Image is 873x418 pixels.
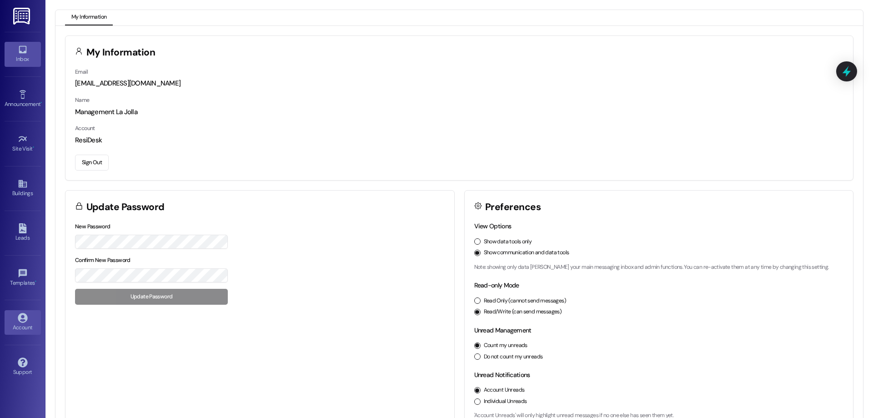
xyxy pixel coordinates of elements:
[484,398,527,406] label: Individual Unreads
[484,238,532,246] label: Show data tools only
[75,155,109,171] button: Sign Out
[484,342,527,350] label: Count my unreads
[484,308,562,316] label: Read/Write (can send messages)
[484,249,569,257] label: Show communication and data tools
[474,371,530,379] label: Unread Notifications
[75,107,843,117] div: Management La Jolla
[75,257,130,264] label: Confirm New Password
[5,42,41,66] a: Inbox
[484,353,543,361] label: Do not count my unreads
[474,222,512,230] label: View Options
[75,136,843,145] div: ResiDesk
[474,326,532,334] label: Unread Management
[5,131,41,156] a: Site Visit •
[75,125,95,132] label: Account
[484,297,566,305] label: Read Only (cannot send messages)
[5,310,41,335] a: Account
[75,96,90,104] label: Name
[75,68,88,76] label: Email
[484,386,525,394] label: Account Unreads
[65,10,113,25] button: My Information
[5,266,41,290] a: Templates •
[474,281,519,289] label: Read-only Mode
[35,278,36,285] span: •
[5,221,41,245] a: Leads
[474,263,844,272] p: Note: showing only data [PERSON_NAME] your main messaging inbox and admin functions. You can re-a...
[40,100,42,106] span: •
[13,8,32,25] img: ResiDesk Logo
[5,355,41,379] a: Support
[86,202,165,212] h3: Update Password
[75,223,110,230] label: New Password
[86,48,156,57] h3: My Information
[75,79,843,88] div: [EMAIL_ADDRESS][DOMAIN_NAME]
[5,176,41,201] a: Buildings
[485,202,541,212] h3: Preferences
[33,144,34,151] span: •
